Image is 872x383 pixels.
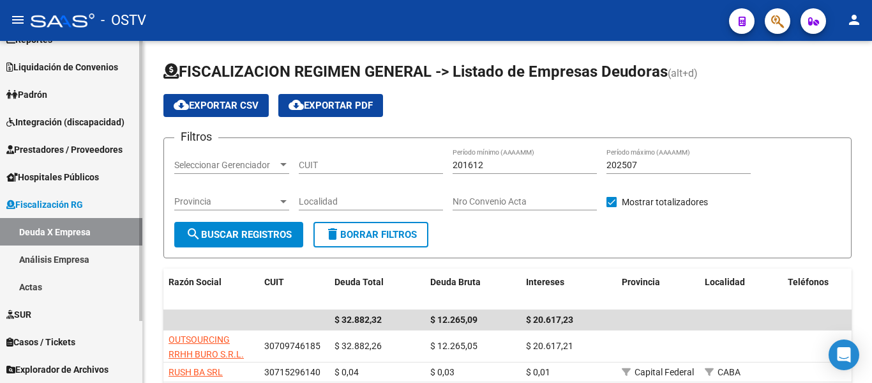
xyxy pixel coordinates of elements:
span: $ 12.265,09 [430,315,477,325]
span: Razón Social [169,277,222,287]
span: Prestadores / Proveedores [6,143,123,157]
span: Borrar Filtros [325,229,417,240]
span: Provincia [174,196,278,207]
span: Teléfonos [788,277,829,287]
mat-icon: cloud_download [289,97,304,113]
span: - OSTV [101,6,146,35]
span: Exportar CSV [174,100,259,111]
span: $ 12.265,05 [430,341,477,351]
span: CABA [718,367,740,377]
datatable-header-cell: Intereses [521,269,617,311]
div: Open Intercom Messenger [829,340,859,370]
span: Hospitales Públicos [6,170,99,184]
span: $ 0,03 [430,367,455,377]
span: $ 0,04 [335,367,359,377]
span: SUR [6,308,31,322]
mat-icon: menu [10,12,26,27]
span: Casos / Tickets [6,335,75,349]
h3: Filtros [174,128,218,146]
datatable-header-cell: CUIT [259,269,329,311]
datatable-header-cell: Provincia [617,269,700,311]
span: Intereses [526,277,564,287]
span: Mostrar totalizadores [622,194,708,210]
button: Borrar Filtros [313,222,428,247]
span: Fiscalización RG [6,198,83,212]
button: Exportar PDF [278,94,383,117]
span: 30709746185 [264,341,320,351]
span: $ 32.882,32 [335,315,382,325]
mat-icon: delete [325,226,340,242]
span: OUTSOURCING RRHH BURO S.R.L. [169,334,244,359]
span: RUSH BA SRL [169,367,223,377]
span: FISCALIZACION REGIMEN GENERAL -> Listado de Empresas Deudoras [163,63,668,81]
span: Explorador de Archivos [6,363,109,377]
span: Integración (discapacidad) [6,115,124,129]
span: Liquidación de Convenios [6,60,118,74]
span: Deuda Bruta [430,277,481,287]
span: Provincia [622,277,660,287]
datatable-header-cell: Localidad [700,269,783,311]
button: Exportar CSV [163,94,269,117]
span: $ 20.617,23 [526,315,573,325]
span: Deuda Total [335,277,384,287]
span: Seleccionar Gerenciador [174,160,278,171]
span: Padrón [6,88,47,102]
span: $ 0,01 [526,367,550,377]
span: Localidad [705,277,745,287]
span: Buscar Registros [186,229,292,240]
span: 30715296140 [264,367,320,377]
datatable-header-cell: Deuda Total [329,269,425,311]
mat-icon: search [186,226,201,242]
span: CUIT [264,277,284,287]
button: Buscar Registros [174,222,303,247]
datatable-header-cell: Razón Social [163,269,259,311]
mat-icon: person [846,12,862,27]
span: Exportar PDF [289,100,373,111]
span: (alt+d) [668,67,698,79]
datatable-header-cell: Deuda Bruta [425,269,521,311]
span: $ 20.617,21 [526,341,573,351]
span: Capital Federal [635,367,694,377]
mat-icon: cloud_download [174,97,189,113]
span: $ 32.882,26 [335,341,382,351]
